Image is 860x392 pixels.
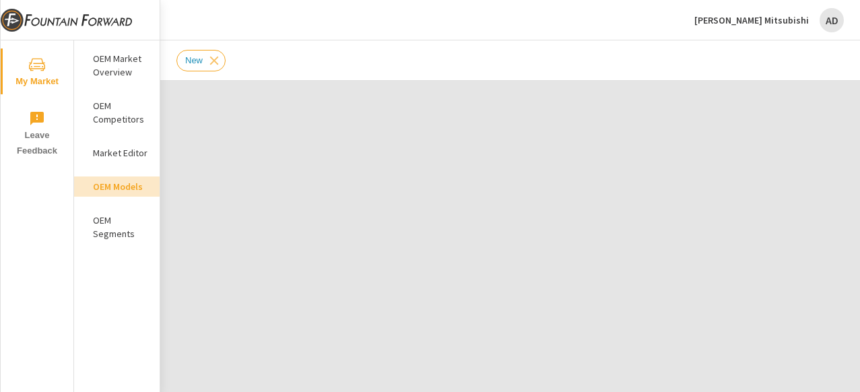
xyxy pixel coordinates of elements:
[74,143,160,163] div: Market Editor
[74,48,160,82] div: OEM Market Overview
[74,96,160,129] div: OEM Competitors
[177,55,211,65] span: New
[5,57,69,90] span: My Market
[93,52,149,79] p: OEM Market Overview
[74,176,160,197] div: OEM Models
[93,180,149,193] p: OEM Models
[820,8,844,32] div: AD
[176,50,226,71] div: New
[694,14,809,26] p: [PERSON_NAME] Mitsubishi
[5,110,69,159] span: Leave Feedback
[93,146,149,160] p: Market Editor
[93,214,149,240] p: OEM Segments
[1,40,73,164] div: nav menu
[93,99,149,126] p: OEM Competitors
[74,210,160,244] div: OEM Segments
